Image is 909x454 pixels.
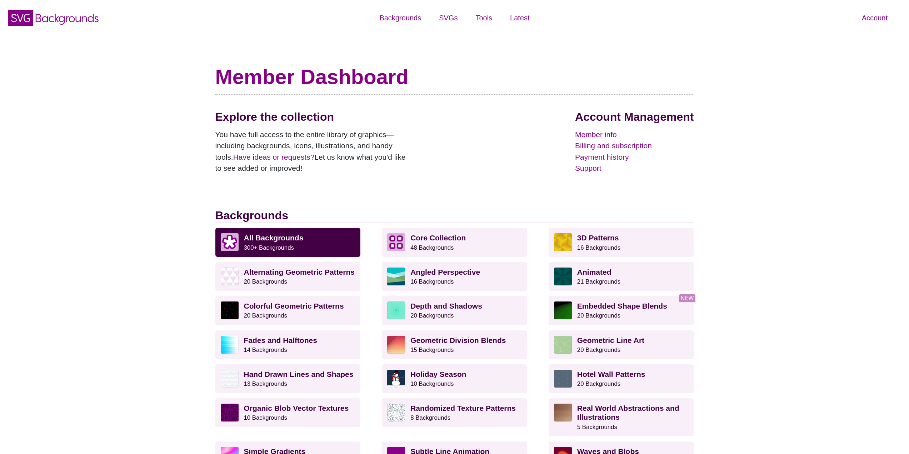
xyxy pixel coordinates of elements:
[244,302,344,310] strong: Colorful Geometric Patterns
[410,336,506,344] strong: Geometric Division Blends
[244,336,317,344] strong: Fades and Halftones
[410,370,466,378] strong: Holiday Season
[575,163,694,174] a: Support
[577,404,679,421] strong: Real World Abstractions and Illustrations
[577,312,620,319] small: 20 Backgrounds
[244,312,287,319] small: 20 Backgrounds
[577,302,667,310] strong: Embedded Shape Blends
[554,233,572,251] img: fancy golden cube pattern
[244,414,287,421] small: 10 Backgrounds
[410,278,454,285] small: 16 Backgrounds
[221,336,239,354] img: blue lights stretching horizontally over white
[410,234,466,242] strong: Core Collection
[382,296,527,325] a: Depth and Shadows20 Backgrounds
[549,262,694,291] a: Animated21 Backgrounds
[853,7,896,29] a: Account
[387,336,405,354] img: red-to-yellow gradient large pixel grid
[221,370,239,388] img: white subtle wave background
[387,370,405,388] img: vector art snowman with black hat, branch arms, and carrot nose
[244,244,294,251] small: 300+ Backgrounds
[221,301,239,319] img: a rainbow pattern of outlined geometric shapes
[410,346,454,353] small: 15 Backgrounds
[215,262,361,291] a: Alternating Geometric Patterns20 Backgrounds
[575,151,694,163] a: Payment history
[549,330,694,359] a: Geometric Line Art20 Backgrounds
[233,153,315,161] a: Have ideas or requests?
[244,268,355,276] strong: Alternating Geometric Patterns
[577,336,644,344] strong: Geometric Line Art
[382,262,527,291] a: Angled Perspective16 Backgrounds
[215,64,694,89] h1: Member Dashboard
[387,268,405,285] img: abstract landscape with sky mountains and water
[577,424,617,430] small: 5 Backgrounds
[577,278,620,285] small: 21 Backgrounds
[575,140,694,151] a: Billing and subscription
[577,244,620,251] small: 16 Backgrounds
[410,414,450,421] small: 8 Backgrounds
[221,268,239,285] img: light purple and white alternating triangle pattern
[410,380,454,387] small: 10 Backgrounds
[221,404,239,421] img: Purple vector splotches
[466,7,501,29] a: Tools
[410,312,454,319] small: 20 Backgrounds
[387,404,405,421] img: gray texture pattern on white
[244,404,349,412] strong: Organic Blob Vector Textures
[575,129,694,140] a: Member info
[549,228,694,256] a: 3D Patterns16 Backgrounds
[577,234,619,242] strong: 3D Patterns
[370,7,430,29] a: Backgrounds
[382,330,527,359] a: Geometric Division Blends15 Backgrounds
[577,370,645,378] strong: Hotel Wall Patterns
[244,234,304,242] strong: All Backgrounds
[215,209,694,223] h2: Backgrounds
[382,364,527,393] a: Holiday Season10 Backgrounds
[554,370,572,388] img: intersecting outlined circles formation pattern
[549,296,694,325] a: Embedded Shape Blends20 Backgrounds
[410,244,454,251] small: 48 Backgrounds
[215,110,412,124] h2: Explore the collection
[410,302,482,310] strong: Depth and Shadows
[387,301,405,319] img: green layered rings within rings
[215,129,412,174] p: You have full access to the entire library of graphics—including backgrounds, icons, illustration...
[577,380,620,387] small: 20 Backgrounds
[244,380,287,387] small: 13 Backgrounds
[577,268,611,276] strong: Animated
[554,336,572,354] img: geometric web of connecting lines
[215,364,361,393] a: Hand Drawn Lines and Shapes13 Backgrounds
[410,404,516,412] strong: Randomized Texture Patterns
[382,398,527,427] a: Randomized Texture Patterns8 Backgrounds
[549,398,694,436] a: Real World Abstractions and Illustrations5 Backgrounds
[410,268,480,276] strong: Angled Perspective
[215,296,361,325] a: Colorful Geometric Patterns20 Backgrounds
[554,301,572,319] img: green to black rings rippling away from corner
[244,370,354,378] strong: Hand Drawn Lines and Shapes
[575,110,694,124] h2: Account Management
[382,228,527,256] a: Core Collection 48 Backgrounds
[244,346,287,353] small: 14 Backgrounds
[430,7,466,29] a: SVGs
[244,278,287,285] small: 20 Backgrounds
[215,228,361,256] a: All Backgrounds 300+ Backgrounds
[549,364,694,393] a: Hotel Wall Patterns20 Backgrounds
[554,404,572,421] img: wooden floor pattern
[577,346,620,353] small: 20 Backgrounds
[215,398,361,427] a: Organic Blob Vector Textures10 Backgrounds
[215,330,361,359] a: Fades and Halftones14 Backgrounds
[554,268,572,285] img: green rave light effect animated background
[501,7,538,29] a: Latest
